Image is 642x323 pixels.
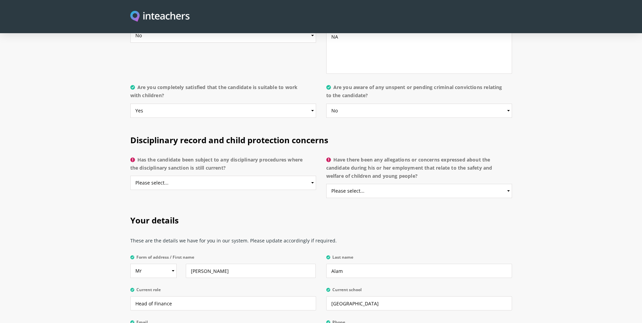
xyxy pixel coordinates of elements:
[130,156,316,176] label: Has the candidate been subject to any disciplinary procedures where the disciplinary sanction is ...
[130,233,512,252] p: These are the details we have for you in our system. Please update accordingly if required.
[326,287,512,296] label: Current school
[130,11,190,23] img: Inteachers
[130,215,179,226] span: Your details
[130,83,316,104] label: Are you completely satisfied that the candidate is suitable to work with children?
[130,287,316,296] label: Current role
[130,11,190,23] a: Visit this site's homepage
[130,255,316,264] label: Form of address / First name
[326,255,512,264] label: Last name
[326,156,512,184] label: Have there been any allegations or concerns expressed about the candidate during his or her emplo...
[326,83,512,104] label: Are you aware of any unspent or pending criminal convictions relating to the candidate?
[130,134,328,146] span: Disciplinary record and child protection concerns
